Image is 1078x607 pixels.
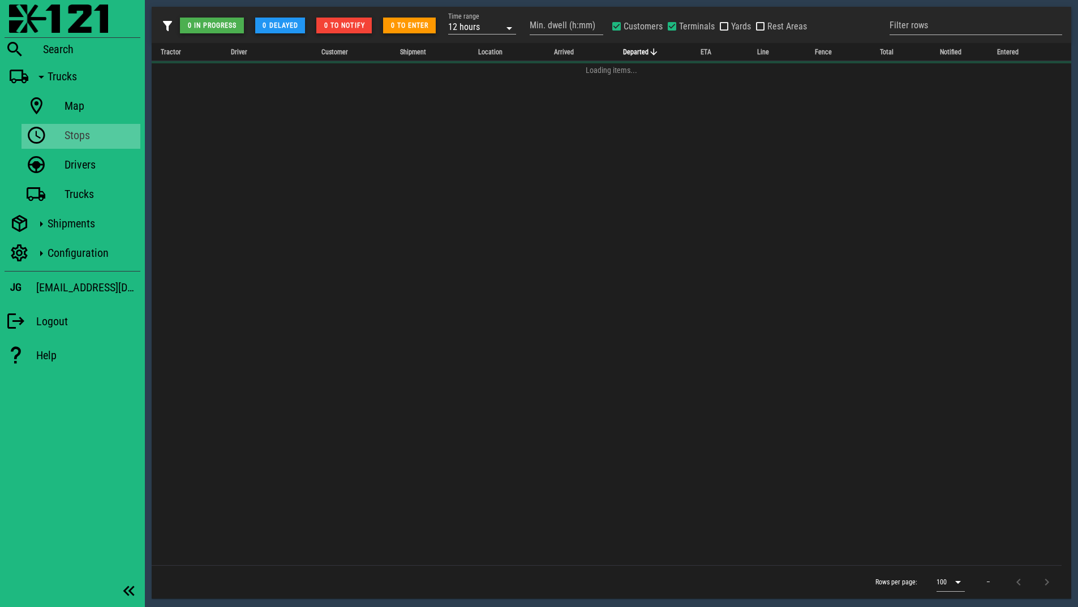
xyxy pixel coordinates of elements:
div: Stops [65,128,136,142]
th: ETA: Not sorted. Activate to sort ascending. [692,43,748,61]
th: Shipment: Not sorted. Activate to sort ascending. [391,43,469,61]
a: Stops [22,124,140,149]
label: Rest Areas [767,21,807,32]
div: [EMAIL_ADDRESS][DOMAIN_NAME] [36,278,140,296]
div: 100 [937,577,947,587]
th: Departed: Sorted descending. Activate to sort ascending. [614,43,692,61]
th: Notified [931,43,988,61]
div: 12 hours [448,22,480,32]
th: Fence: Not sorted. Activate to sort ascending. [806,43,871,61]
span: Fence [815,48,832,56]
th: Entered [988,43,1045,61]
div: Drivers [65,158,136,171]
a: Help [5,339,140,371]
th: Location: Not sorted. Activate to sort ascending. [469,43,545,61]
a: Blackfly [5,5,140,35]
span: Total [880,48,894,56]
span: Entered [997,48,1019,56]
td: Loading items... [152,61,1071,79]
div: Trucks [65,187,136,201]
th: Customer: Not sorted. Activate to sort ascending. [312,43,392,61]
a: Trucks [22,183,140,208]
div: Logout [36,315,140,328]
a: Drivers [22,153,140,178]
span: Location [478,48,503,56]
button: 0 to notify [316,18,372,33]
div: Search [43,42,140,56]
span: ETA [701,48,711,56]
th: Arrived: Not sorted. Activate to sort ascending. [545,43,614,61]
a: Map [22,94,140,119]
span: Notified [940,48,961,56]
div: Time range12 hours [448,19,516,34]
span: Driver [231,48,247,56]
button: 0 to enter [383,18,436,33]
span: Customer [321,48,348,56]
span: 0 in progress [187,21,237,29]
label: Terminals [679,21,715,32]
div: Help [36,348,140,362]
span: Arrived [554,48,574,56]
h3: JG [10,281,22,294]
div: Configuration [48,246,136,260]
th: Line: Not sorted. Activate to sort ascending. [748,43,806,61]
button: 0 delayed [255,18,306,33]
span: 0 to enter [390,21,429,29]
input: Filter DISPLAYED ROWS by tractor. Use 🔍️ in sidebar for global search [890,16,1062,35]
button: 0 in progress [180,18,244,33]
label: Customers [624,21,663,32]
span: Shipment [400,48,426,56]
span: Tractor [161,48,181,56]
div: Trucks [48,70,136,83]
label: Yards [731,21,751,32]
span: Departed [623,48,648,56]
span: Line [757,48,769,56]
div: Rows per page: [875,566,965,599]
th: Driver: Not sorted. Activate to sort ascending. [222,43,286,61]
span: 0 to notify [324,21,365,29]
span: 0 delayed [262,21,298,29]
div: Shipments [48,217,136,230]
th: Total: Not sorted. Activate to sort ascending. [871,43,931,61]
div: 100$vuetify.dataTable.itemsPerPageText [937,573,965,591]
img: 87f0f0e.png [9,5,108,33]
div: – [986,577,990,587]
th: Tractor: Not sorted. Activate to sort ascending. [152,43,222,61]
div: Map [65,99,136,113]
